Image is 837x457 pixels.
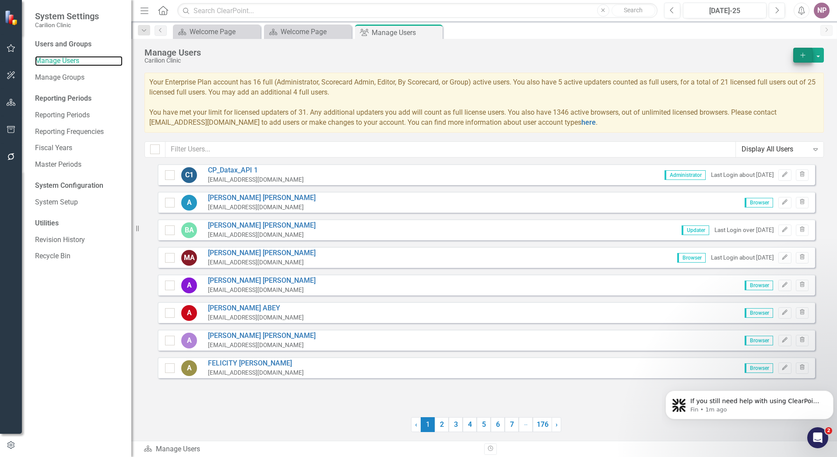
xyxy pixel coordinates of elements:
div: Welcome Page [190,26,258,37]
a: FELICITY [PERSON_NAME] [208,359,304,369]
div: [EMAIL_ADDRESS][DOMAIN_NAME] [208,286,316,294]
button: [DATE]-25 [683,3,767,18]
span: 2 [825,427,832,434]
div: A [181,360,197,376]
a: [PERSON_NAME] [PERSON_NAME] [208,331,316,341]
a: Recycle Bin [35,251,123,261]
a: Open in help center [116,395,186,402]
div: [EMAIL_ADDRESS][DOMAIN_NAME] [208,176,304,184]
span: Browser [745,281,773,290]
span: Browser [745,336,773,345]
a: Welcome Page [266,26,349,37]
span: System Settings [35,11,99,21]
a: Manage Users [35,56,123,66]
input: Filter Users... [165,141,736,158]
button: Search [612,4,655,17]
span: Browser [677,253,706,263]
a: Reporting Frequencies [35,127,123,137]
div: A [181,333,197,348]
div: [EMAIL_ADDRESS][DOMAIN_NAME] [208,313,304,322]
span: Browser [745,198,773,207]
span: Browser [745,363,773,373]
div: Display All Users [742,144,809,155]
div: Manage Users [144,48,789,57]
span: Administrator [665,170,706,180]
div: Last Login over [DATE] [714,226,774,234]
iframe: Intercom notifications message [662,372,837,433]
span: Browser [745,308,773,318]
div: System Configuration [35,181,123,191]
a: here [581,118,596,127]
span: Your Enterprise Plan account has 16 full (Administrator, Scorecard Admin, Editor, By Scorecard, o... [149,78,816,126]
a: 2 [435,417,449,432]
a: [PERSON_NAME] [PERSON_NAME] [208,221,316,231]
div: Users and Groups [35,39,123,49]
a: 176 [533,417,552,432]
div: Carilion Clinic [144,57,789,64]
div: [DATE]-25 [686,6,763,16]
a: [PERSON_NAME] ABEY [208,303,304,313]
a: 4 [463,417,477,432]
div: C1 [181,167,197,183]
a: 6 [491,417,505,432]
div: Manage Users [372,27,440,38]
small: Carilion Clinic [35,21,99,28]
a: [PERSON_NAME] [PERSON_NAME] [208,276,316,286]
div: [EMAIL_ADDRESS][DOMAIN_NAME] [208,231,316,239]
a: Master Periods [35,160,123,170]
a: CP_Datax_API 1 [208,165,304,176]
div: Manage Users [144,444,478,454]
span: 1 [421,417,435,432]
a: 3 [449,417,463,432]
div: [EMAIL_ADDRESS][DOMAIN_NAME] [208,258,316,267]
iframe: Intercom live chat [807,427,828,448]
a: 5 [477,417,491,432]
div: Last Login about [DATE] [711,171,774,179]
div: Reporting Periods [35,94,123,104]
div: A [181,305,197,321]
div: [EMAIL_ADDRESS][DOMAIN_NAME] [208,369,304,377]
input: Search ClearPoint... [177,3,658,18]
span: Search [624,7,643,14]
a: 7 [505,417,519,432]
a: [PERSON_NAME] [PERSON_NAME] [208,248,316,258]
img: ClearPoint Strategy [4,10,20,25]
button: Collapse window [279,4,295,20]
div: MA [181,250,197,266]
div: Welcome Page [281,26,349,37]
button: go back [6,4,22,20]
div: [EMAIL_ADDRESS][DOMAIN_NAME] [208,203,316,211]
a: Manage Groups [35,73,123,83]
a: Fiscal Years [35,143,123,153]
button: NP [814,3,830,18]
div: A [181,278,197,293]
a: Reporting Periods [35,110,123,120]
span: › [556,420,558,429]
div: Utilities [35,218,123,228]
div: BA [181,222,197,238]
span: Updater [682,225,709,235]
a: System Setup [35,197,123,207]
div: A [181,195,197,211]
a: Welcome Page [175,26,258,37]
a: [PERSON_NAME] [PERSON_NAME] [208,193,316,203]
a: Revision History [35,235,123,245]
div: Last Login about [DATE] [711,253,774,262]
span: ‹ [415,420,417,429]
div: [EMAIL_ADDRESS][DOMAIN_NAME] [208,341,316,349]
